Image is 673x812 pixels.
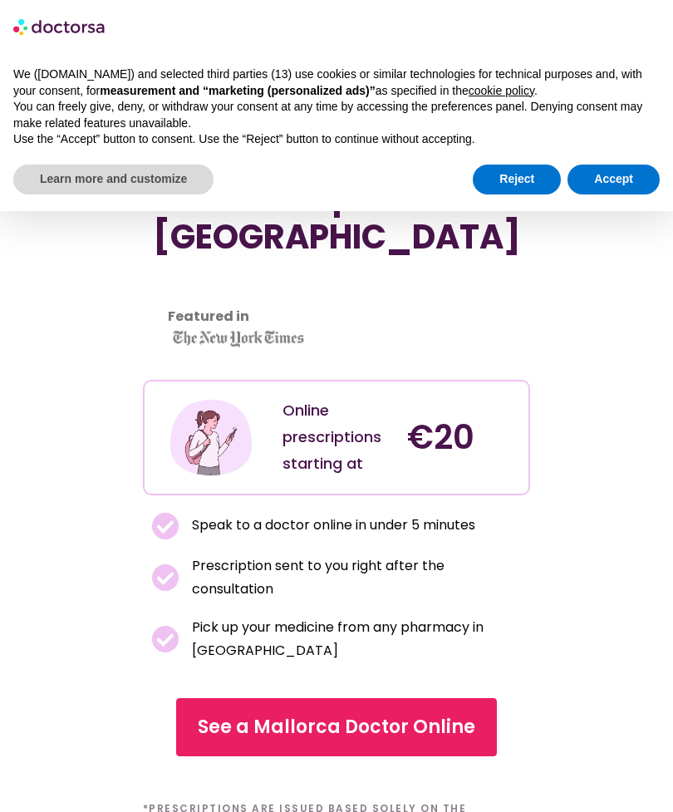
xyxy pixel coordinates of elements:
[13,131,660,148] p: Use the “Accept” button to consent. Use the “Reject” button to continue without accepting.
[100,84,375,97] strong: measurement and “marketing (personalized ads)”
[188,514,475,537] span: Speak to a doctor online in under 5 minutes
[198,714,475,741] span: See a Mallorca Doctor Online
[13,165,214,194] button: Learn more and customize
[469,84,534,97] a: cookie policy
[168,307,249,326] strong: Featured in
[13,13,106,40] img: logo
[176,698,497,756] a: See a Mallorca Doctor Online
[473,165,561,194] button: Reject
[567,165,660,194] button: Accept
[282,397,391,477] div: Online prescriptions starting at
[151,273,523,293] iframe: Customer reviews powered by Trustpilot
[151,137,523,257] h1: Online Doctor Prescription in [GEOGRAPHIC_DATA]
[188,616,523,662] span: Pick up your medicine from any pharmacy in [GEOGRAPHIC_DATA]
[151,293,523,313] iframe: Customer reviews powered by Trustpilot
[407,417,516,457] h4: €20
[188,554,523,601] span: Prescription sent to you right after the consultation
[168,394,255,481] img: Illustration depicting a young woman in a casual outfit, engaged with her smartphone. She has a p...
[13,66,660,99] p: We ([DOMAIN_NAME]) and selected third parties (13) use cookies or similar technologies for techni...
[13,99,660,131] p: You can freely give, deny, or withdraw your consent at any time by accessing the preferences pane...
